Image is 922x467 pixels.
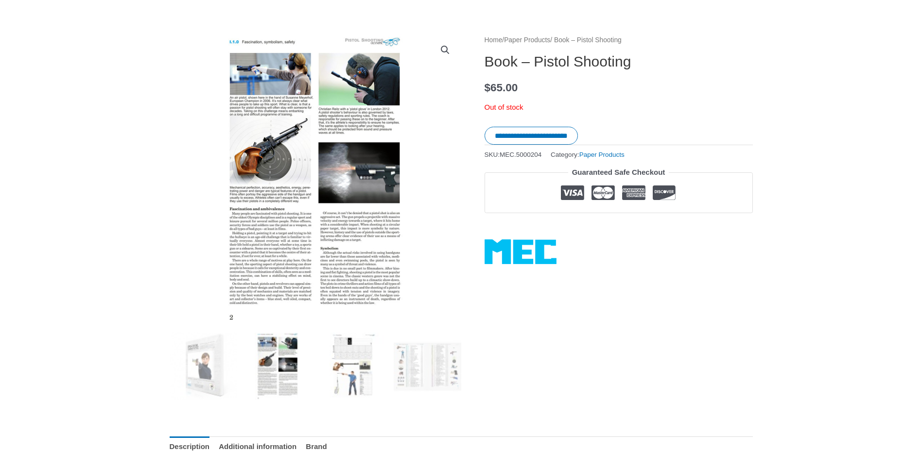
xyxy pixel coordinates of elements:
span: SKU: [485,149,542,161]
a: MEC [485,239,557,264]
bdi: 65.00 [485,82,518,94]
nav: Breadcrumb [485,34,753,47]
iframe: Customer reviews powered by Trustpilot [485,220,753,232]
h1: Book – Pistol Shooting [485,53,753,70]
a: Paper Products [579,151,625,158]
a: Additional information [219,436,296,457]
span: MEC.5000204 [500,151,541,158]
p: Out of stock [485,100,753,114]
img: Book - Pistol Shooting - Image 2 [170,34,461,325]
img: Book - Pistol Shooting - Image 3 [319,333,386,400]
span: $ [485,82,491,94]
img: Book - Pistol Shooting [170,333,237,400]
img: Book - Pistol Shooting - Image 2 [244,333,312,400]
a: Description [170,436,210,457]
span: Category: [551,149,625,161]
legend: Guaranteed Safe Checkout [568,166,669,179]
img: Book - Pistol Shooting - Image 4 [394,333,461,400]
a: View full-screen image gallery [436,41,454,59]
a: Home [485,36,503,44]
a: Brand [306,436,327,457]
a: Paper Products [504,36,550,44]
